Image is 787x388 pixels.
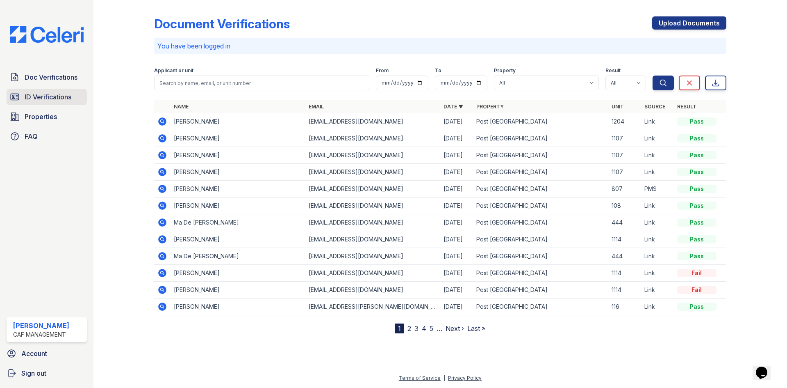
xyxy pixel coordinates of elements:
[608,231,641,248] td: 1114
[608,298,641,315] td: 116
[473,214,608,231] td: Post [GEOGRAPHIC_DATA]
[305,147,440,164] td: [EMAIL_ADDRESS][DOMAIN_NAME]
[21,349,47,358] span: Account
[473,113,608,130] td: Post [GEOGRAPHIC_DATA]
[641,130,674,147] td: Link
[677,252,716,260] div: Pass
[608,265,641,282] td: 1114
[677,151,716,159] div: Pass
[407,324,411,333] a: 2
[473,164,608,181] td: Post [GEOGRAPHIC_DATA]
[440,197,473,214] td: [DATE]
[612,103,624,110] a: Unit
[3,26,90,43] img: CE_Logo_Blue-a8612792a0a2168367f1c8372b55b34899dd931a85d93a1a3d3e32e68fde9ad4.png
[171,197,305,214] td: [PERSON_NAME]
[171,214,305,231] td: Ma De [PERSON_NAME]
[473,181,608,197] td: Post [GEOGRAPHIC_DATA]
[171,298,305,315] td: [PERSON_NAME]
[440,113,473,130] td: [DATE]
[440,282,473,298] td: [DATE]
[435,67,441,74] label: To
[641,298,674,315] td: Link
[473,197,608,214] td: Post [GEOGRAPHIC_DATA]
[608,113,641,130] td: 1204
[440,214,473,231] td: [DATE]
[440,130,473,147] td: [DATE]
[440,181,473,197] td: [DATE]
[157,41,723,51] p: You have been logged in
[25,131,38,141] span: FAQ
[641,231,674,248] td: Link
[677,218,716,227] div: Pass
[608,130,641,147] td: 1107
[473,231,608,248] td: Post [GEOGRAPHIC_DATA]
[473,248,608,265] td: Post [GEOGRAPHIC_DATA]
[25,72,77,82] span: Doc Verifications
[677,103,696,110] a: Result
[677,303,716,311] div: Pass
[677,202,716,210] div: Pass
[608,214,641,231] td: 444
[644,103,665,110] a: Source
[473,282,608,298] td: Post [GEOGRAPHIC_DATA]
[13,331,69,339] div: CAF Management
[430,324,433,333] a: 5
[7,108,87,125] a: Properties
[305,214,440,231] td: [EMAIL_ADDRESS][DOMAIN_NAME]
[608,147,641,164] td: 1107
[440,248,473,265] td: [DATE]
[3,365,90,381] a: Sign out
[677,185,716,193] div: Pass
[305,231,440,248] td: [EMAIL_ADDRESS][DOMAIN_NAME]
[171,265,305,282] td: [PERSON_NAME]
[154,16,290,31] div: Document Verifications
[440,265,473,282] td: [DATE]
[171,181,305,197] td: [PERSON_NAME]
[641,265,674,282] td: Link
[422,324,426,333] a: 4
[473,147,608,164] td: Post [GEOGRAPHIC_DATA]
[171,130,305,147] td: [PERSON_NAME]
[154,67,193,74] label: Applicant or unit
[641,147,674,164] td: Link
[641,214,674,231] td: Link
[677,168,716,176] div: Pass
[25,112,57,122] span: Properties
[641,181,674,197] td: PMS
[7,69,87,85] a: Doc Verifications
[171,113,305,130] td: [PERSON_NAME]
[305,130,440,147] td: [EMAIL_ADDRESS][DOMAIN_NAME]
[652,16,726,30] a: Upload Documents
[7,89,87,105] a: ID Verifications
[448,375,482,381] a: Privacy Policy
[473,130,608,147] td: Post [GEOGRAPHIC_DATA]
[467,324,485,333] a: Last »
[25,92,71,102] span: ID Verifications
[677,235,716,243] div: Pass
[305,265,440,282] td: [EMAIL_ADDRESS][DOMAIN_NAME]
[444,375,445,381] div: |
[399,375,441,381] a: Terms of Service
[605,67,621,74] label: Result
[3,345,90,362] a: Account
[414,324,419,333] a: 3
[608,248,641,265] td: 444
[305,298,440,315] td: [EMAIL_ADDRESS][PERSON_NAME][DOMAIN_NAME]
[305,113,440,130] td: [EMAIL_ADDRESS][DOMAIN_NAME]
[437,324,442,333] span: …
[446,324,464,333] a: Next ›
[641,248,674,265] td: Link
[677,286,716,294] div: Fail
[641,164,674,181] td: Link
[305,164,440,181] td: [EMAIL_ADDRESS][DOMAIN_NAME]
[476,103,504,110] a: Property
[305,282,440,298] td: [EMAIL_ADDRESS][DOMAIN_NAME]
[171,282,305,298] td: [PERSON_NAME]
[13,321,69,331] div: [PERSON_NAME]
[395,324,404,333] div: 1
[376,67,389,74] label: From
[494,67,516,74] label: Property
[677,134,716,142] div: Pass
[305,181,440,197] td: [EMAIL_ADDRESS][DOMAIN_NAME]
